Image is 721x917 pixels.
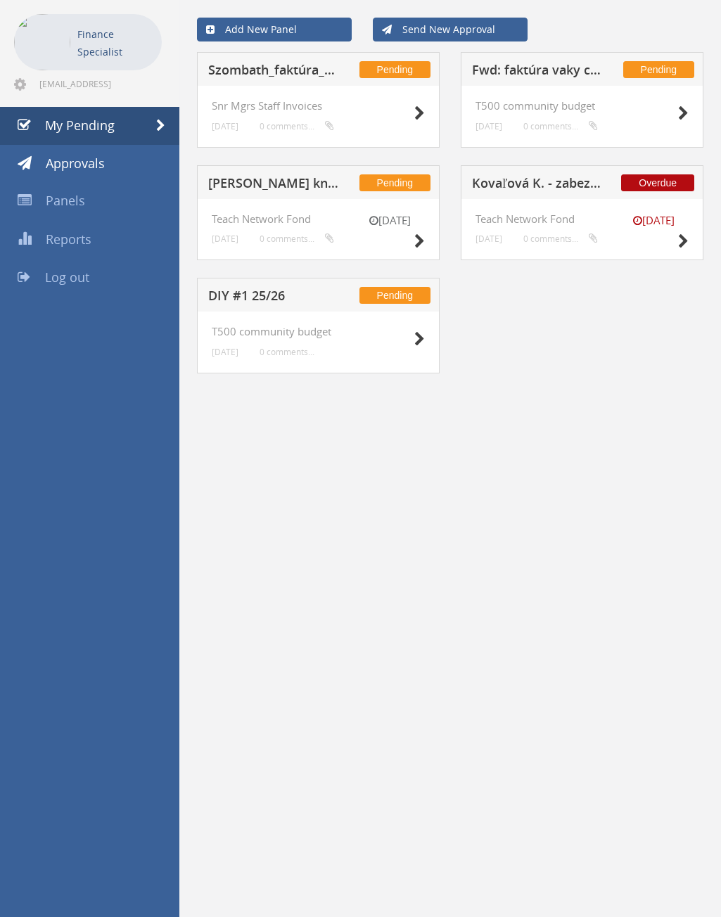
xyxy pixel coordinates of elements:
small: 0 comments... [523,233,598,244]
h4: Teach Network Fond [212,213,425,225]
h4: T500 community budget [212,326,425,338]
span: Panels [46,192,85,209]
small: [DATE] [355,213,425,228]
small: [DATE] [212,233,238,244]
small: [DATE] [212,121,238,132]
span: Overdue [621,174,694,191]
span: Approvals [46,155,105,172]
h4: Snr Mgrs Staff Invoices [212,100,425,112]
small: 0 comments... [260,121,334,132]
small: [DATE] [476,233,502,244]
h5: Fwd: faktúra vaky ceremoniál [472,63,604,81]
span: Log out [45,269,89,286]
span: Pending [359,174,430,191]
small: 0 comments... [523,121,598,132]
a: Add New Panel [197,18,352,41]
small: 0 comments... [260,233,334,244]
h5: Kovaľová K. - zabezpečenie triedy [472,177,604,194]
h4: T500 community budget [476,100,689,112]
span: Pending [623,61,694,78]
span: Pending [359,287,430,304]
h4: Teach Network Fond [476,213,689,225]
h5: DIY #1 25/26 [208,289,340,307]
span: My Pending [45,117,115,134]
h5: Szombath_faktúra_092025 [208,63,340,81]
span: Reports [46,231,91,248]
span: [EMAIL_ADDRESS][DOMAIN_NAME] [39,78,159,89]
a: Send New Approval [373,18,528,41]
span: Pending [359,61,430,78]
h5: [PERSON_NAME] knihy [208,177,340,194]
small: [DATE] [618,213,689,228]
small: [DATE] [212,347,238,357]
small: [DATE] [476,121,502,132]
small: 0 comments... [260,347,314,357]
p: Finance Specialist [77,25,155,60]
